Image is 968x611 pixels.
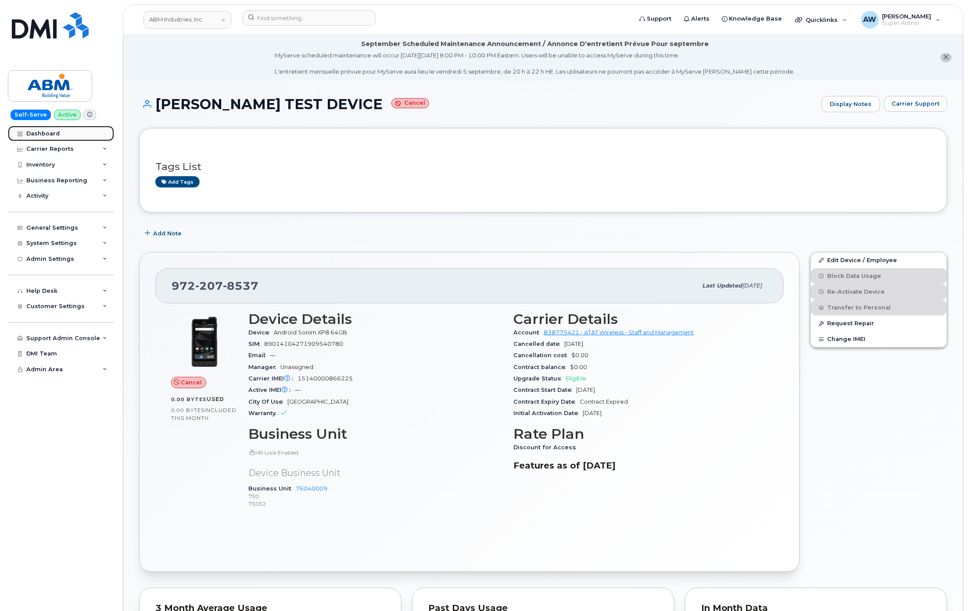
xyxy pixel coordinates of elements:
span: Account [513,329,544,336]
span: 0.00 Bytes [171,407,204,413]
span: Carrier IMEI [248,375,298,382]
span: Active IMEI [248,387,295,393]
h3: Tags List [155,161,931,172]
a: Add tags [155,176,200,187]
span: Last updated [702,282,742,289]
button: Request Repair [811,316,947,331]
span: Re-Activate Device [828,288,885,295]
span: Upgrade Status [513,375,566,382]
span: Warranty [248,410,280,416]
h3: Carrier Details [513,311,768,327]
span: Carrier Support [892,99,940,108]
span: [DATE] [583,410,602,416]
span: [GEOGRAPHIC_DATA] [287,398,348,405]
span: Android Sonim XP8 64GB [274,329,347,336]
span: Contract Start Date [513,387,576,393]
p: Device Business Unit [248,467,503,480]
small: Cancel [391,98,429,108]
span: Eligible [566,375,586,382]
span: Unassigned [280,364,313,370]
span: Contract balance [513,364,570,370]
span: 8537 [223,279,258,292]
a: Edit Device / Employee [811,252,947,268]
span: Cancel [181,378,202,387]
span: Cancellation cost [513,352,571,359]
h3: Device Details [248,311,503,327]
a: 76040009 [296,485,327,492]
p: HR Lock Enabled [248,449,503,456]
span: — [295,387,301,393]
span: 89014104271909540780 [264,341,343,347]
span: City Of Use [248,398,287,405]
span: SIM [248,341,264,347]
button: Change IMEI [811,331,947,347]
span: used [207,396,224,402]
span: Contract Expiry Date [513,398,580,405]
button: close notification [941,53,952,62]
a: Display Notes [822,96,880,113]
h1: [PERSON_NAME] TEST DEVICE [139,96,817,112]
span: 207 [195,279,223,292]
button: Block Data Usage [811,268,947,284]
span: Initial Activation Date [513,410,583,416]
button: Transfer to Personal [811,300,947,316]
span: 972 [172,279,258,292]
span: 15140000866225 [298,375,353,382]
span: Discount for Access [513,444,581,451]
span: Manager [248,364,280,370]
span: Business Unit [248,485,296,492]
span: Email [248,352,270,359]
a: 838775421 - AT&T Wireless - Staff and Management [544,329,694,336]
span: Add Note [153,229,182,238]
h3: Business Unit [248,426,503,442]
span: [DATE] [576,387,595,393]
div: MyServe scheduled maintenance will occur [DATE][DATE] 8:00 PM - 10:00 PM Eastern. Users will be u... [275,51,795,76]
button: Re-Activate Device [811,284,947,300]
span: included this month [171,407,237,421]
button: Add Note [139,226,189,242]
span: $0.00 [570,364,587,370]
span: 0.00 Bytes [171,396,207,402]
span: Cancelled date [513,341,564,347]
h3: Features as of [DATE] [513,460,768,471]
span: — [270,352,276,359]
button: Carrier Support [885,96,947,112]
span: $0.00 [571,352,588,359]
p: 750 [248,493,503,500]
span: [DATE] [742,282,762,289]
span: Contract Expired [580,398,628,405]
div: September Scheduled Maintenance Announcement / Annonce D'entretient Prévue Pour septembre [361,39,709,49]
p: 75052 [248,500,503,508]
h3: Rate Plan [513,426,768,442]
span: Device [248,329,274,336]
img: image20231002-3703462-pts7pf.jpeg [178,316,231,368]
span: [DATE] [564,341,583,347]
